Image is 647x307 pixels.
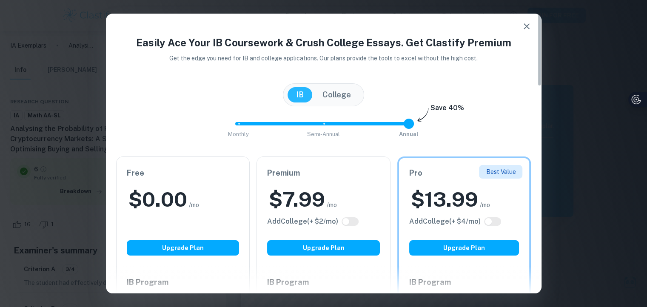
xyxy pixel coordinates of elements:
[269,186,325,213] h2: $ 7.99
[409,167,519,179] h6: Pro
[267,240,380,256] button: Upgrade Plan
[189,200,199,210] span: /mo
[267,216,338,227] h6: Click to see all the additional College features.
[307,131,340,137] span: Semi-Annual
[327,200,337,210] span: /mo
[314,87,359,102] button: College
[228,131,249,137] span: Monthly
[480,200,490,210] span: /mo
[430,103,464,117] h6: Save 40%
[127,240,239,256] button: Upgrade Plan
[288,87,312,102] button: IB
[417,108,429,122] img: subscription-arrow.svg
[409,216,481,227] h6: Click to see all the additional College features.
[128,186,187,213] h2: $ 0.00
[399,131,419,137] span: Annual
[127,167,239,179] h6: Free
[409,240,519,256] button: Upgrade Plan
[157,54,490,63] p: Get the edge you need for IB and college applications. Our plans provide the tools to excel witho...
[486,167,516,176] p: Best Value
[116,35,531,50] h4: Easily Ace Your IB Coursework & Crush College Essays. Get Clastify Premium
[411,186,478,213] h2: $ 13.99
[267,167,380,179] h6: Premium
